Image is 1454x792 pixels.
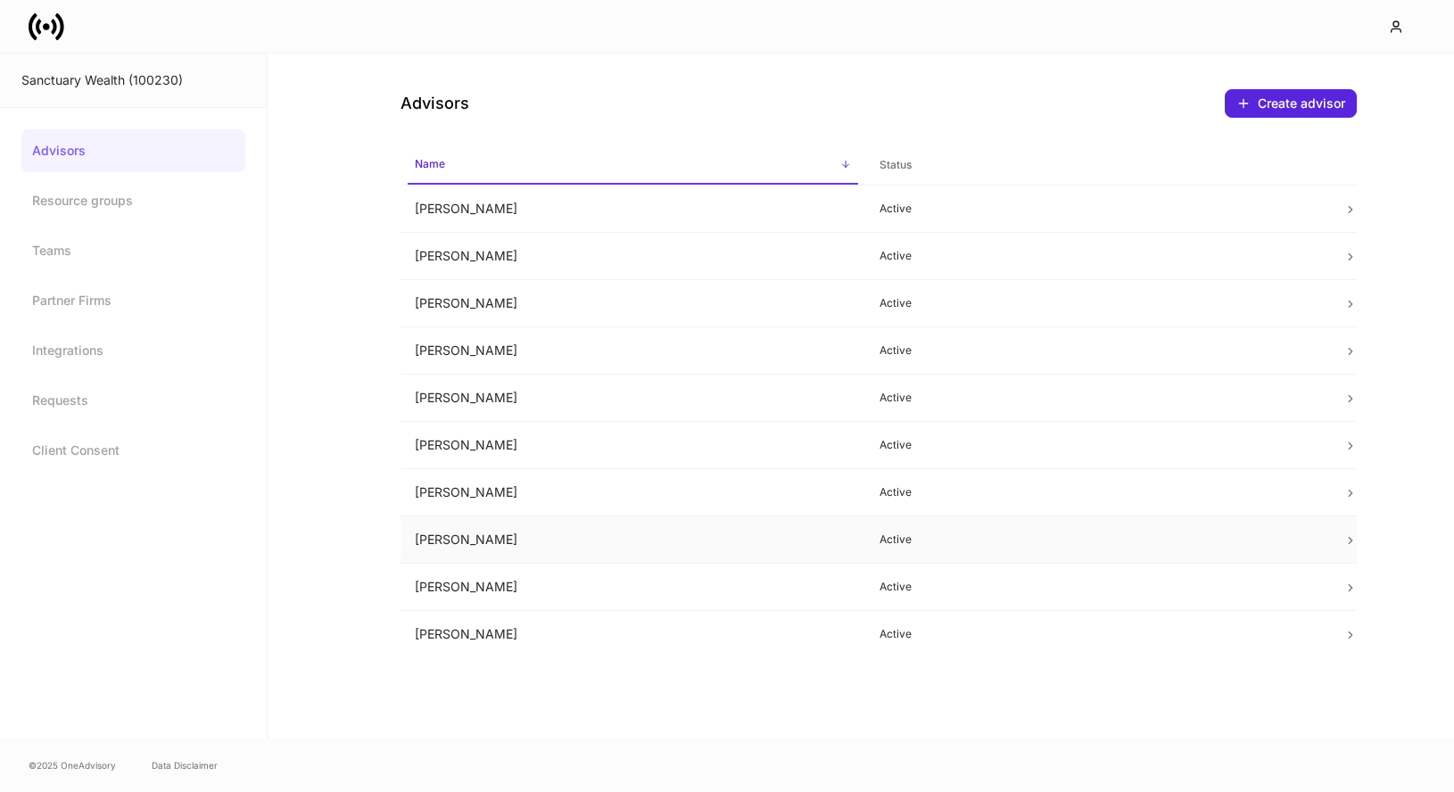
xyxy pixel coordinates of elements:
[21,329,245,372] a: Integrations
[1225,89,1357,118] button: Create advisor
[401,280,865,327] td: [PERSON_NAME]
[21,279,245,322] a: Partner Firms
[415,155,445,172] h6: Name
[401,233,865,280] td: [PERSON_NAME]
[880,485,1316,499] p: Active
[29,758,116,772] span: © 2025 OneAdvisory
[880,249,1316,263] p: Active
[21,71,245,89] div: Sanctuary Wealth (100230)
[880,296,1316,310] p: Active
[1236,96,1345,111] div: Create advisor
[401,422,865,469] td: [PERSON_NAME]
[21,179,245,222] a: Resource groups
[880,343,1316,358] p: Active
[401,469,865,516] td: [PERSON_NAME]
[21,229,245,272] a: Teams
[872,147,1323,184] span: Status
[408,146,858,185] span: Name
[401,93,469,114] h4: Advisors
[401,327,865,375] td: [PERSON_NAME]
[21,129,245,172] a: Advisors
[401,516,865,564] td: [PERSON_NAME]
[880,156,912,173] h6: Status
[880,438,1316,452] p: Active
[152,758,218,772] a: Data Disclaimer
[401,611,865,658] td: [PERSON_NAME]
[880,580,1316,594] p: Active
[21,429,245,472] a: Client Consent
[880,627,1316,641] p: Active
[401,375,865,422] td: [PERSON_NAME]
[880,202,1316,216] p: Active
[21,379,245,422] a: Requests
[401,186,865,233] td: [PERSON_NAME]
[880,532,1316,547] p: Active
[880,391,1316,405] p: Active
[401,564,865,611] td: [PERSON_NAME]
